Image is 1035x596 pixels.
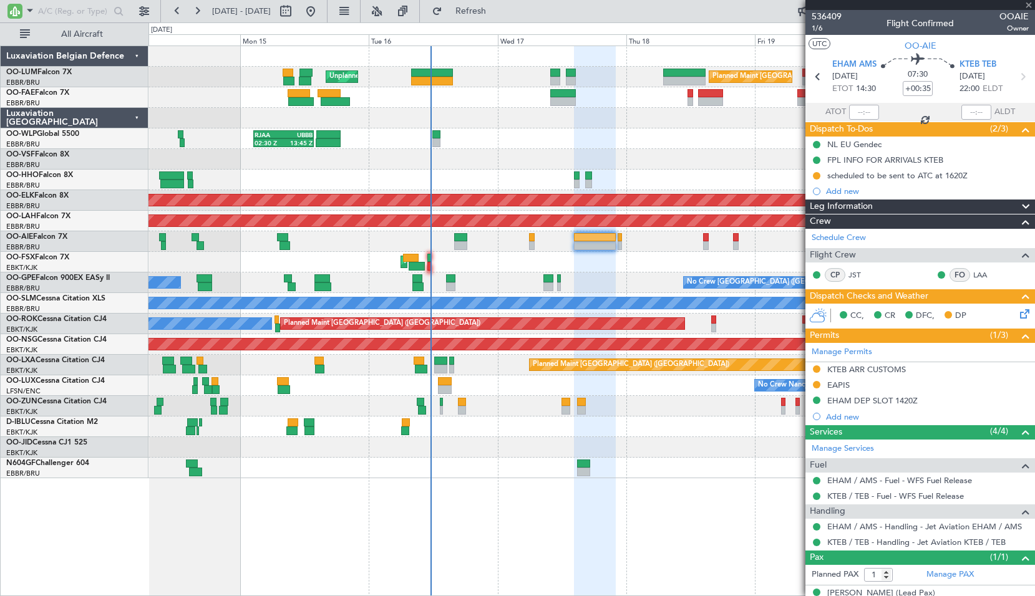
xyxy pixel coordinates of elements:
[810,199,873,214] span: Leg Information
[6,315,37,323] span: OO-ROK
[6,336,37,344] span: OO-NSG
[810,550,824,565] span: Pax
[32,30,132,39] span: All Aircraft
[827,170,968,181] div: scheduled to be sent to ATC at 1620Z
[6,243,40,252] a: EBBR/BRU
[950,268,970,282] div: FO
[445,7,497,16] span: Refresh
[812,232,866,244] a: Schedule Crew
[6,78,40,87] a: EBBR/BRU
[6,345,37,355] a: EBKT/KJK
[827,475,972,486] a: EHAM / AMS - Fuel - WFS Fuel Release
[827,491,964,501] a: KTEB / TEB - Fuel - WFS Fuel Release
[812,346,872,358] a: Manage Permits
[6,439,87,446] a: OO-JIDCessna CJ1 525
[856,83,876,95] span: 14:30
[6,459,36,467] span: N604GF
[212,6,271,17] span: [DATE] - [DATE]
[38,2,110,21] input: A/C (Reg. or Type)
[712,67,938,86] div: Planned Maint [GEOGRAPHIC_DATA] ([GEOGRAPHIC_DATA] National)
[6,418,98,426] a: D-IBLUCessna Citation M2
[6,304,40,314] a: EBBR/BRU
[810,425,842,440] span: Services
[827,521,1022,532] a: EHAM / AMS - Handling - Jet Aviation EHAM / AMS
[6,295,36,302] span: OO-SLM
[626,34,755,46] div: Thu 18
[6,201,40,211] a: EBBR/BRU
[6,377,105,385] a: OO-LUXCessna Citation CJ4
[825,106,846,118] span: ATOT
[6,407,37,416] a: EBKT/KJK
[810,329,839,343] span: Permits
[758,376,832,395] div: No Crew Nancy (Essey)
[999,23,1029,34] span: Owner
[284,314,480,333] div: Planned Maint [GEOGRAPHIC_DATA] ([GEOGRAPHIC_DATA])
[908,69,928,81] span: 07:30
[6,448,37,458] a: EBKT/KJK
[6,151,35,158] span: OO-VSF
[6,171,73,179] a: OO-HHOFalcon 8X
[6,357,105,364] a: OO-LXACessna Citation CJ4
[825,268,845,282] div: CP
[6,171,39,179] span: OO-HHO
[284,131,313,138] div: UBBB
[6,377,36,385] span: OO-LUX
[810,289,928,304] span: Dispatch Checks and Weather
[6,284,40,293] a: EBBR/BRU
[6,69,72,76] a: OO-LUMFalcon 7X
[6,469,40,478] a: EBBR/BRU
[6,398,107,405] a: OO-ZUNCessna Citation CJ4
[6,315,107,323] a: OO-ROKCessna Citation CJ4
[999,10,1029,23] span: OOAIE
[6,274,110,282] a: OO-GPEFalcon 900EX EASy II
[848,269,877,281] a: JST
[827,155,943,165] div: FPL INFO FOR ARRIVALS KTEB
[812,443,874,455] a: Manage Services
[990,329,1008,342] span: (1/3)
[6,213,70,220] a: OO-LAHFalcon 7X
[983,83,1003,95] span: ELDT
[14,24,135,44] button: All Aircraft
[810,458,827,473] span: Fuel
[240,34,369,46] div: Mon 15
[283,139,313,147] div: 13:45 Z
[6,439,32,446] span: OO-JID
[810,504,845,519] span: Handling
[151,25,172,36] div: [DATE]
[6,418,31,426] span: D-IBLU
[6,295,105,302] a: OO-SLMCessna Citation XLS
[6,428,37,437] a: EBKT/KJK
[6,213,36,220] span: OO-LAH
[960,83,979,95] span: 22:00
[960,59,996,71] span: KTEB TEB
[827,380,850,390] div: EAPIS
[827,395,918,406] div: EHAM DEP SLOT 1420Z
[6,254,35,261] span: OO-FSX
[832,83,853,95] span: ETOT
[6,336,107,344] a: OO-NSGCessna Citation CJ4
[6,254,69,261] a: OO-FSXFalcon 7X
[827,537,1006,547] a: KTEB / TEB - Handling - Jet Aviation KTEB / TEB
[6,69,37,76] span: OO-LUM
[6,89,35,97] span: OO-FAE
[955,310,966,322] span: DP
[6,192,69,199] a: OO-ELKFalcon 8X
[926,569,974,581] a: Manage PAX
[6,233,33,241] span: OO-AIE
[916,310,935,322] span: DFC,
[498,34,626,46] div: Wed 17
[329,67,564,86] div: Unplanned Maint [GEOGRAPHIC_DATA] ([GEOGRAPHIC_DATA] National)
[6,89,69,97] a: OO-FAEFalcon 7X
[887,17,954,30] div: Flight Confirmed
[6,274,36,282] span: OO-GPE
[6,325,37,334] a: EBKT/KJK
[810,122,873,137] span: Dispatch To-Dos
[827,139,882,150] div: NL EU Gendec
[426,1,501,21] button: Refresh
[755,34,883,46] div: Fri 19
[112,34,240,46] div: Sun 14
[990,425,1008,438] span: (4/4)
[850,310,864,322] span: CC,
[6,387,41,396] a: LFSN/ENC
[255,139,284,147] div: 02:30 Z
